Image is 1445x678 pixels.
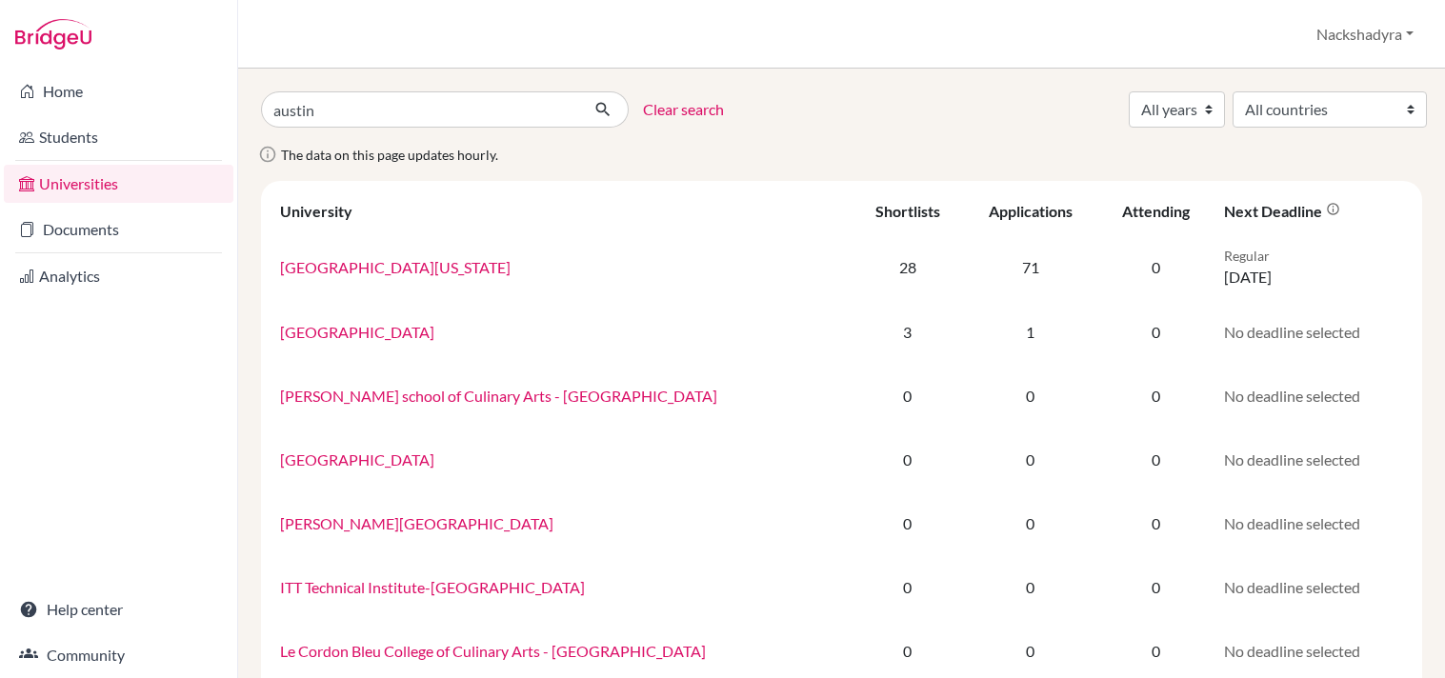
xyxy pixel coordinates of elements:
[989,202,1073,220] div: Applications
[15,19,91,50] img: Bridge-U
[963,555,1098,619] td: 0
[280,514,553,532] a: [PERSON_NAME][GEOGRAPHIC_DATA]
[4,590,233,628] a: Help center
[280,450,434,469] a: [GEOGRAPHIC_DATA]
[1098,555,1213,619] td: 0
[1213,234,1415,300] td: [DATE]
[1224,246,1403,266] p: Regular
[852,234,963,300] td: 28
[852,428,963,491] td: 0
[269,189,852,234] th: University
[643,98,724,121] a: Clear search
[4,118,233,156] a: Students
[852,491,963,555] td: 0
[875,202,940,220] div: Shortlists
[852,364,963,428] td: 0
[1122,202,1190,220] div: Attending
[280,578,585,596] a: ITT Technical Institute-[GEOGRAPHIC_DATA]
[4,257,233,295] a: Analytics
[1098,300,1213,364] td: 0
[280,387,717,405] a: [PERSON_NAME] school of Culinary Arts - [GEOGRAPHIC_DATA]
[852,300,963,364] td: 3
[1224,323,1360,341] span: No deadline selected
[280,642,706,660] a: Le Cordon Bleu College of Culinary Arts - [GEOGRAPHIC_DATA]
[963,364,1098,428] td: 0
[963,491,1098,555] td: 0
[1308,16,1422,52] button: Nackshadyra
[1224,642,1360,660] span: No deadline selected
[261,91,579,128] input: Search all universities
[963,234,1098,300] td: 71
[963,300,1098,364] td: 1
[1224,202,1340,220] div: Next deadline
[4,636,233,674] a: Community
[1224,387,1360,405] span: No deadline selected
[280,323,434,341] a: [GEOGRAPHIC_DATA]
[1098,364,1213,428] td: 0
[4,72,233,110] a: Home
[1098,491,1213,555] td: 0
[1224,514,1360,532] span: No deadline selected
[4,210,233,249] a: Documents
[852,555,963,619] td: 0
[963,428,1098,491] td: 0
[1224,578,1360,596] span: No deadline selected
[1224,450,1360,469] span: No deadline selected
[281,147,498,163] span: The data on this page updates hourly.
[1098,234,1213,300] td: 0
[1098,428,1213,491] td: 0
[280,258,511,276] a: [GEOGRAPHIC_DATA][US_STATE]
[4,165,233,203] a: Universities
